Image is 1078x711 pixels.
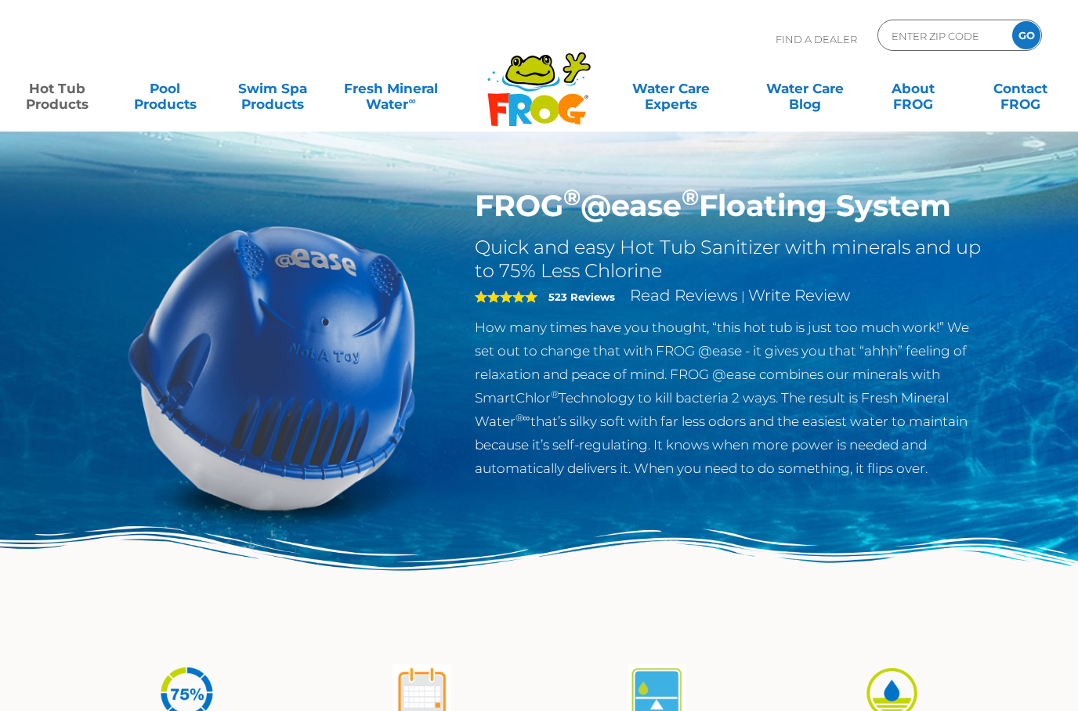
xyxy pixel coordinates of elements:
sup: ∞ [408,95,415,106]
a: Water CareBlog [763,73,847,104]
p: How many times have you thought, “this hot tub is just too much work!” We set out to change that ... [475,316,986,480]
a: Write Review [748,286,850,305]
sup: ® [682,183,699,211]
p: Find A Dealer [776,20,857,59]
h1: FROG @ease Floating System [475,188,986,224]
sup: ®∞ [515,412,530,424]
strong: 523 Reviews [548,291,615,303]
span: | [741,289,745,304]
span: 5 [475,291,537,303]
a: Hot TubProducts [16,73,99,104]
img: hot-tub-product-atease-system.png [92,188,451,547]
a: Read Reviews [630,286,738,305]
a: PoolProducts [123,73,207,104]
input: GO [1012,21,1040,49]
a: ContactFROG [979,73,1062,104]
a: Swim SpaProducts [231,73,315,104]
sup: ® [551,388,559,400]
img: Frog Products Logo [479,31,599,127]
a: AboutFROG [871,73,955,104]
a: Water CareExperts [603,73,740,104]
sup: ® [563,183,581,211]
a: Fresh MineralWater∞ [338,73,443,104]
h2: Quick and easy Hot Tub Sanitizer with minerals and up to 75% Less Chlorine [475,236,986,283]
